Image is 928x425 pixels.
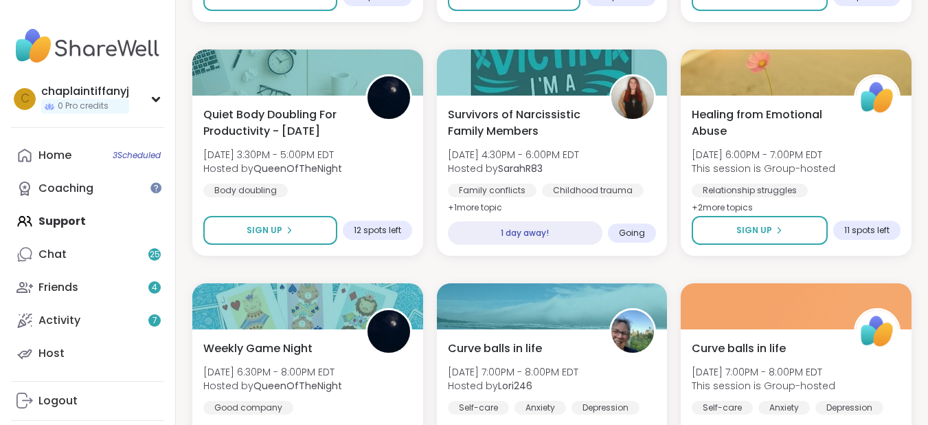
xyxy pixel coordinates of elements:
[203,216,337,245] button: Sign Up
[692,107,839,140] span: Healing from Emotional Abuse
[38,148,71,163] div: Home
[692,379,835,393] span: This session is Group-hosted
[11,304,164,337] a: Activity7
[11,337,164,370] a: Host
[152,315,157,327] span: 7
[203,184,288,197] div: Body doubling
[203,340,313,357] span: Weekly Game Night
[448,184,536,197] div: Family conflicts
[203,162,342,175] span: Hosted by
[11,22,164,70] img: ShareWell Nav Logo
[611,76,654,119] img: SarahR83
[38,313,80,328] div: Activity
[11,139,164,172] a: Home3Scheduled
[448,162,579,175] span: Hosted by
[38,181,93,196] div: Coaching
[448,148,579,162] span: [DATE] 4:30PM - 6:00PM EDT
[150,249,160,261] span: 25
[150,182,161,193] iframe: Spotlight
[498,162,543,175] b: SarahR83
[11,271,164,304] a: Friends4
[41,84,129,99] div: chaplaintiffanyj
[11,172,164,205] a: Coaching
[203,365,342,379] span: [DATE] 6:30PM - 8:00PM EDT
[571,401,640,415] div: Depression
[113,150,161,161] span: 3 Scheduled
[203,148,342,162] span: [DATE] 3:30PM - 5:00PM EDT
[448,221,603,245] div: 1 day away!
[611,310,654,353] img: Lori246
[38,280,78,295] div: Friends
[498,379,532,393] b: Lori246
[11,384,164,417] a: Logout
[448,379,578,393] span: Hosted by
[58,100,109,112] span: 0 Pro credits
[692,184,808,197] div: Relationship struggles
[856,76,898,119] img: ShareWell
[856,310,898,353] img: ShareWell
[542,184,644,197] div: Childhood trauma
[38,393,78,408] div: Logout
[692,365,835,379] span: [DATE] 7:00PM - 8:00PM EDT
[448,365,578,379] span: [DATE] 7:00PM - 8:00PM EDT
[815,401,883,415] div: Depression
[692,216,828,245] button: Sign Up
[514,401,566,415] div: Anxiety
[692,401,753,415] div: Self-care
[354,225,401,236] span: 12 spots left
[736,224,772,237] span: Sign Up
[692,340,786,357] span: Curve balls in life
[203,107,350,140] span: Quiet Body Doubling For Productivity - [DATE]
[367,76,410,119] img: QueenOfTheNight
[11,238,164,271] a: Chat25
[247,224,282,237] span: Sign Up
[203,379,342,393] span: Hosted by
[367,310,410,353] img: QueenOfTheNight
[692,162,835,175] span: This session is Group-hosted
[619,228,645,239] span: Going
[448,340,542,357] span: Curve balls in life
[448,401,509,415] div: Self-care
[692,148,835,162] span: [DATE] 6:00PM - 7:00PM EDT
[203,401,293,415] div: Good company
[253,162,342,175] b: QueenOfTheNight
[152,282,157,294] span: 4
[844,225,890,236] span: 11 spots left
[448,107,595,140] span: Survivors of Narcissistic Family Members
[38,346,65,361] div: Host
[253,379,342,393] b: QueenOfTheNight
[758,401,810,415] div: Anxiety
[38,247,67,262] div: Chat
[21,90,30,108] span: c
